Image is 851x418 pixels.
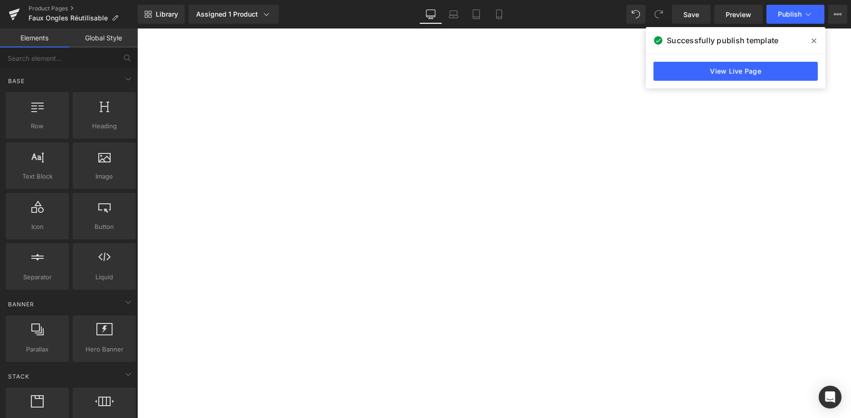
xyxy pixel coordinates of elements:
span: Save [683,9,699,19]
a: View Live Page [653,62,818,81]
span: Banner [7,300,35,309]
div: Assigned 1 Product [196,9,271,19]
a: Preview [714,5,763,24]
span: Parallax [9,344,66,354]
span: Row [9,121,66,131]
span: Stack [7,372,30,381]
a: Laptop [442,5,465,24]
a: Desktop [419,5,442,24]
span: Icon [9,222,66,232]
span: Heading [76,121,133,131]
span: Library [156,10,178,19]
span: Publish [778,10,802,18]
span: Button [76,222,133,232]
span: Faux Ongles Réutilisable [28,14,108,22]
button: Redo [649,5,668,24]
span: Image [76,171,133,181]
a: New Library [138,5,185,24]
button: More [828,5,847,24]
button: Publish [766,5,824,24]
div: Open Intercom Messenger [819,386,842,408]
span: Successfully publish template [667,35,778,46]
a: Mobile [488,5,511,24]
span: Preview [726,9,751,19]
span: Hero Banner [76,344,133,354]
a: Product Pages [28,5,138,12]
a: Tablet [465,5,488,24]
span: Base [7,76,26,85]
a: Global Style [69,28,138,47]
span: Liquid [76,272,133,282]
button: Undo [626,5,645,24]
span: Separator [9,272,66,282]
span: Text Block [9,171,66,181]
